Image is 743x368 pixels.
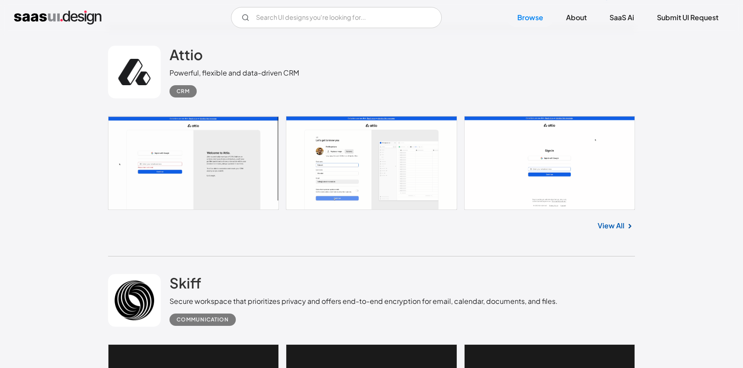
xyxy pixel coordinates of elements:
[646,8,729,27] a: Submit UI Request
[170,296,558,307] div: Secure workspace that prioritizes privacy and offers end-to-end encryption for email, calendar, d...
[598,220,624,231] a: View All
[507,8,554,27] a: Browse
[14,11,101,25] a: home
[170,68,299,78] div: Powerful, flexible and data-driven CRM
[170,46,203,63] h2: Attio
[599,8,645,27] a: SaaS Ai
[177,314,229,325] div: Communication
[555,8,597,27] a: About
[231,7,442,28] input: Search UI designs you're looking for...
[177,86,190,97] div: CRM
[170,274,201,292] h2: Skiff
[231,7,442,28] form: Email Form
[170,274,201,296] a: Skiff
[170,46,203,68] a: Attio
